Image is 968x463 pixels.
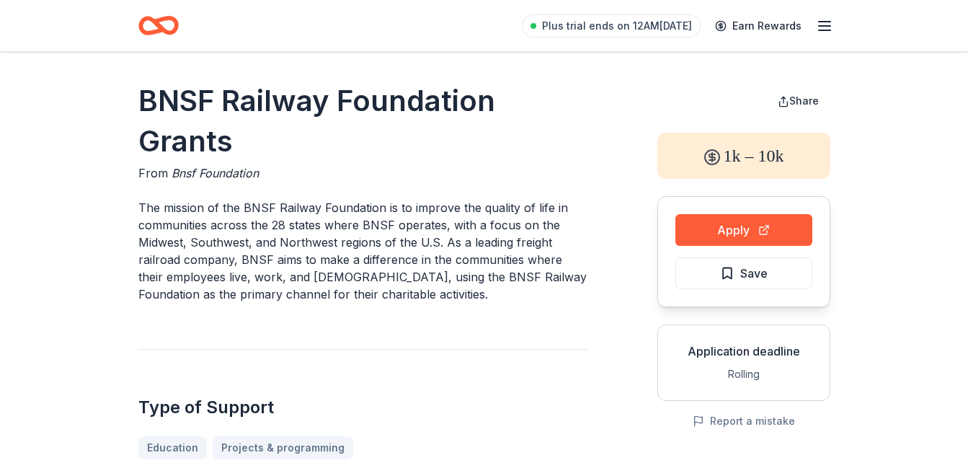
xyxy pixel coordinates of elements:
[670,366,818,383] div: Rolling
[542,17,692,35] span: Plus trial ends on 12AM[DATE]
[766,87,830,115] button: Share
[138,9,179,43] a: Home
[789,94,819,107] span: Share
[138,81,588,162] h1: BNSF Railway Foundation Grants
[138,199,588,303] p: The mission of the BNSF Railway Foundation is to improve the quality of life in communities acros...
[740,264,768,283] span: Save
[693,413,795,430] button: Report a mistake
[706,13,810,39] a: Earn Rewards
[657,133,830,179] div: 1k – 10k
[522,14,701,38] a: Plus trial ends on 12AM[DATE]
[172,166,259,180] span: Bnsf Foundation
[138,164,588,182] div: From
[675,214,812,246] button: Apply
[138,396,588,419] h2: Type of Support
[675,257,812,289] button: Save
[670,343,818,360] div: Application deadline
